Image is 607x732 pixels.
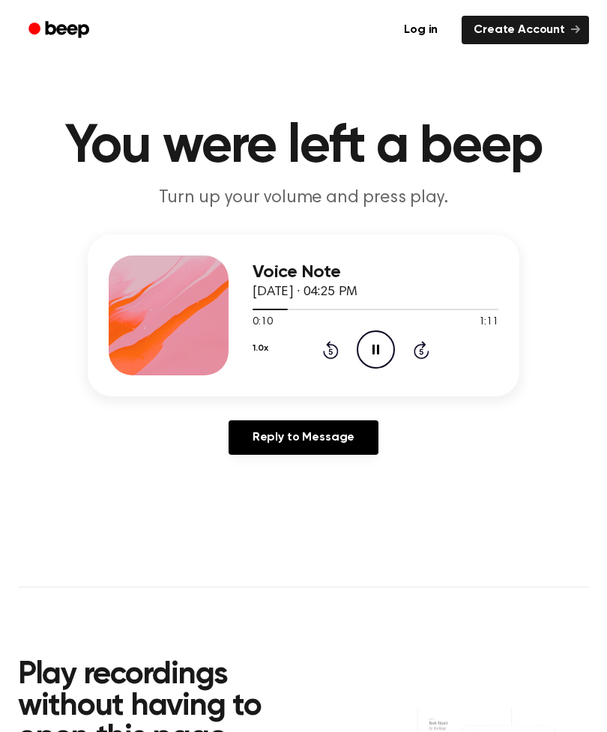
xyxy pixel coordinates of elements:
[462,16,589,44] a: Create Account
[229,420,378,455] a: Reply to Message
[253,336,268,361] button: 1.0x
[389,13,453,47] a: Log in
[18,120,589,174] h1: You were left a beep
[253,285,357,299] span: [DATE] · 04:25 PM
[479,315,498,330] span: 1:11
[253,315,272,330] span: 0:10
[253,262,498,282] h3: Voice Note
[18,186,589,211] p: Turn up your volume and press play.
[18,16,103,45] a: Beep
